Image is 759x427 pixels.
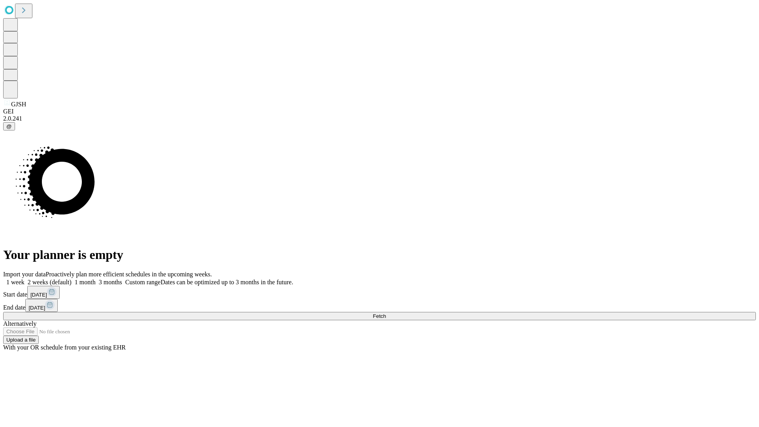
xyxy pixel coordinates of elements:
div: 2.0.241 [3,115,756,122]
button: [DATE] [25,299,58,312]
span: Fetch [373,313,386,319]
div: Start date [3,286,756,299]
span: Alternatively [3,320,36,327]
span: @ [6,123,12,129]
span: Custom range [125,279,160,285]
button: Fetch [3,312,756,320]
h1: Your planner is empty [3,248,756,262]
span: With your OR schedule from your existing EHR [3,344,126,351]
span: [DATE] [28,305,45,311]
span: 2 weeks (default) [28,279,72,285]
button: @ [3,122,15,130]
span: Import your data [3,271,46,278]
button: [DATE] [27,286,60,299]
span: Proactively plan more efficient schedules in the upcoming weeks. [46,271,212,278]
button: Upload a file [3,336,39,344]
span: 1 week [6,279,25,285]
span: Dates can be optimized up to 3 months in the future. [160,279,293,285]
span: 1 month [75,279,96,285]
span: [DATE] [30,292,47,298]
div: End date [3,299,756,312]
span: 3 months [99,279,122,285]
span: GJSH [11,101,26,108]
div: GEI [3,108,756,115]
